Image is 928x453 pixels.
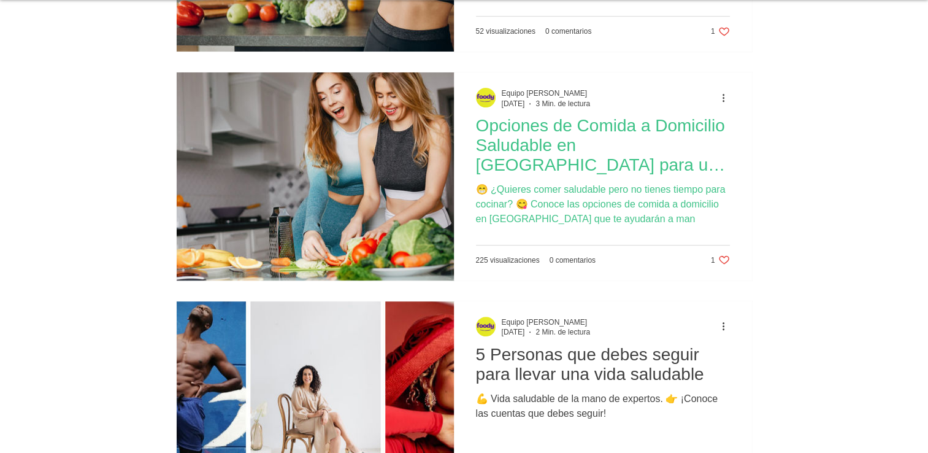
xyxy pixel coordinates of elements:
[476,115,730,182] a: Opciones de Comida a Domicilio Saludable en [GEOGRAPHIC_DATA] para una alimentación balanceada
[476,392,730,421] div: 💪 Vida saludable de la mano de expertos. 👉 ¡Conoce las cuentas que debes seguir!
[502,89,587,98] span: Equipo Foody
[711,26,730,37] button: Like post
[711,254,730,266] button: Like post
[711,257,718,264] span: 1
[550,256,596,265] span: 0 comentarios
[476,256,540,265] span: 225 visualizaciones
[502,99,525,108] span: 22 mar 2023
[476,317,496,336] img: Foto del escritor: Equipo Foody
[502,318,587,327] span: Equipo Foody
[502,316,591,328] a: Equipo [PERSON_NAME]
[502,328,525,336] span: 21 mar 2023
[176,72,454,281] img: Opciones de Comida a Domicilio Saludable en Bogotá para una alimentación balanceada
[857,382,916,441] iframe: Messagebird Livechat Widget
[535,328,590,336] span: 2 Min. de lectura
[476,345,730,384] h2: 5 Personas que debes seguir para llevar una vida saludable
[535,99,590,108] span: 3 Min. de lectura
[721,319,735,334] button: Más acciones
[711,28,718,35] span: 1
[476,182,730,226] div: 😁 ¿Quieres comer saludable pero no tienes tiempo para cocinar? 😋 Conoce las opciones de comida a ...
[476,116,730,175] h2: Opciones de Comida a Domicilio Saludable en [GEOGRAPHIC_DATA] para una alimentación balanceada
[502,88,591,99] a: Equipo [PERSON_NAME]
[721,90,735,105] button: Más acciones
[545,27,591,36] span: 0 comentarios
[476,27,535,36] span: 52 visualizaciones
[476,344,730,392] a: 5 Personas que debes seguir para llevar una vida saludable
[476,88,496,107] img: Foto del escritor: Equipo Foody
